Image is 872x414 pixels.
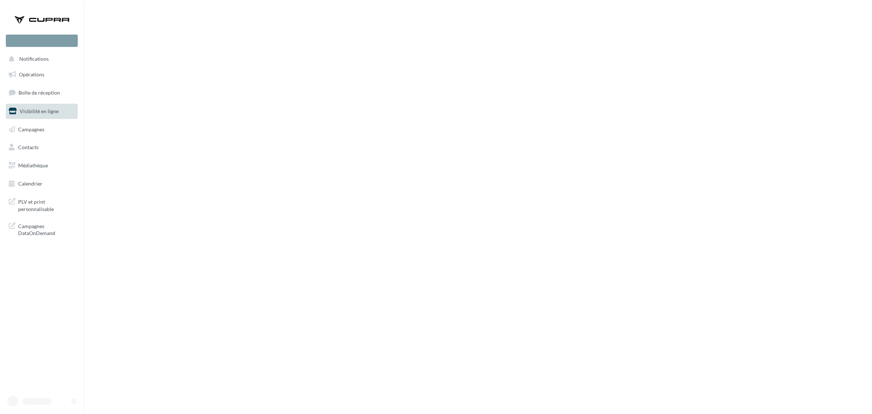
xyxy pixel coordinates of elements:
[4,85,79,100] a: Boîte de réception
[18,144,39,150] span: Contacts
[4,218,79,240] a: Campagnes DataOnDemand
[4,122,79,137] a: Campagnes
[4,176,79,191] a: Calendrier
[4,104,79,119] a: Visibilité en ligne
[18,162,48,168] span: Médiathèque
[19,71,44,77] span: Opérations
[19,56,49,62] span: Notifications
[18,221,75,237] span: Campagnes DataOnDemand
[20,108,58,114] span: Visibilité en ligne
[4,140,79,155] a: Contacts
[18,180,43,187] span: Calendrier
[4,67,79,82] a: Opérations
[4,194,79,215] a: PLV et print personnalisable
[4,158,79,173] a: Médiathèque
[18,197,75,212] span: PLV et print personnalisable
[6,35,78,47] div: Nouvelle campagne
[19,89,60,96] span: Boîte de réception
[18,126,44,132] span: Campagnes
